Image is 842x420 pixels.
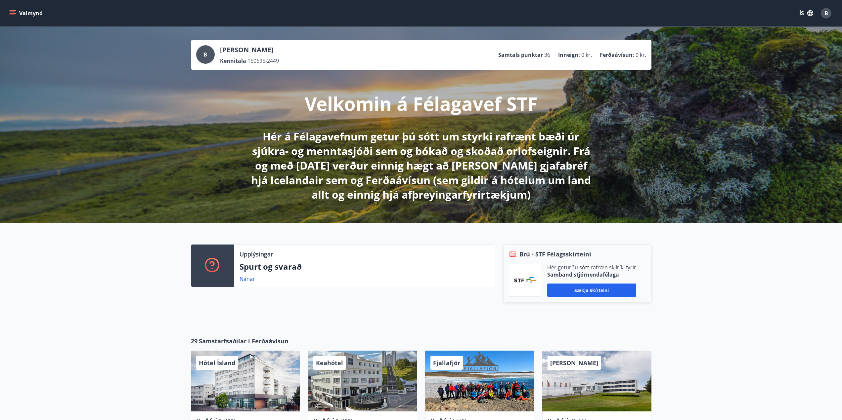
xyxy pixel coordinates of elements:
[246,129,596,202] p: Hér á Félagavefnum getur þú sótt um styrki rafrænt bæði úr sjúkra- og menntasjóði sem og bókað og...
[8,7,45,19] button: menu
[636,51,646,58] span: 0 kr.
[796,7,817,19] button: ÍS
[824,10,828,17] span: B
[305,91,538,116] p: Velkomin á Félagavef STF
[220,57,246,64] p: Kennitala
[514,277,537,283] img: vjCaq2fThgY3EUYqSgpjEiBg6WP39ov69hlhuPVN.png
[247,57,279,64] span: 150695-2449
[581,51,592,58] span: 0 kr.
[203,51,207,58] span: B
[199,337,288,345] span: Samstarfsaðilar í Ferðaávísun
[240,250,273,258] p: Upplýsingar
[220,45,279,55] p: [PERSON_NAME]
[316,359,343,367] span: Keahótel
[818,5,834,21] button: B
[544,51,550,58] span: 36
[547,264,636,271] p: Hér geturðu sótt rafræn skilríki fyrir
[191,337,198,345] span: 29
[550,359,598,367] span: [PERSON_NAME]
[498,51,543,58] p: Samtals punktar
[519,250,591,258] span: Brú - STF Félagsskírteini
[547,284,636,297] button: Sækja skírteini
[600,51,634,58] p: Ferðaávísun :
[199,359,235,367] span: Hótel Ísland
[547,271,636,278] p: Samband stjórnendafélaga
[433,359,460,367] span: Fjallafjör
[558,51,580,58] p: Inneign :
[240,261,490,272] p: Spurt og svarað
[240,275,255,283] a: Nánar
